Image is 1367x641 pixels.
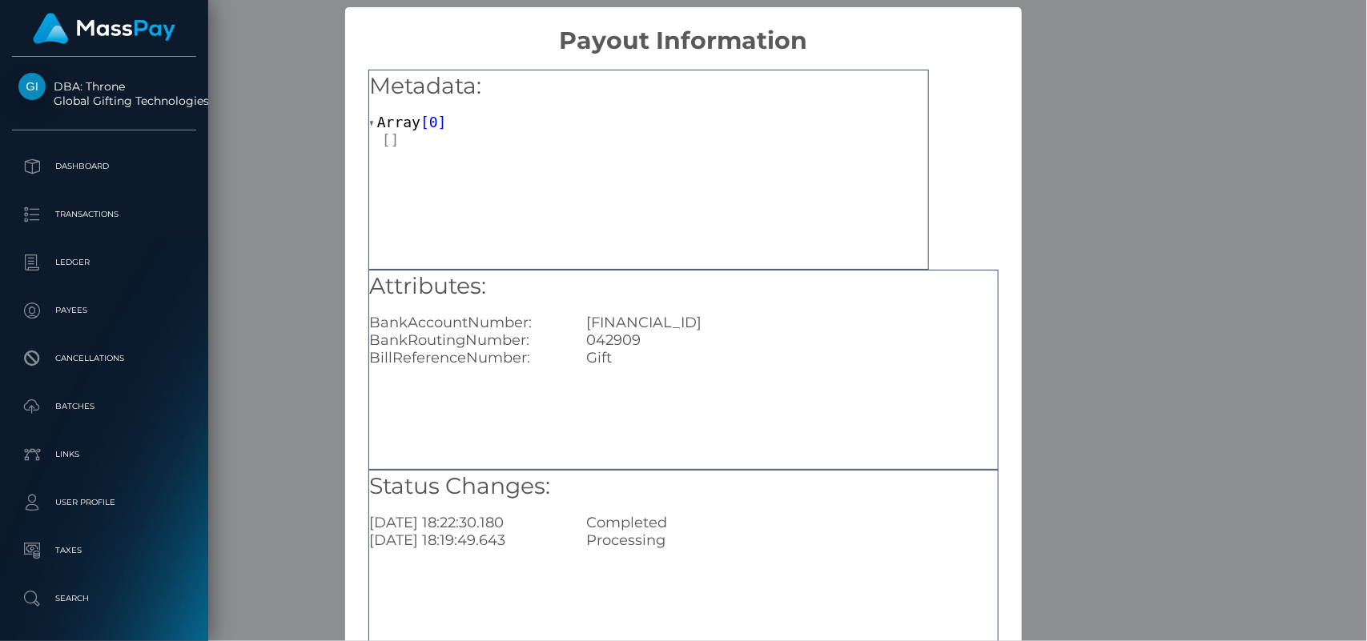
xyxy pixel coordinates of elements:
p: Search [18,587,190,611]
p: Transactions [18,202,190,226]
img: Global Gifting Technologies Inc [18,73,46,100]
p: Batches [18,395,190,419]
p: User Profile [18,491,190,515]
div: 042909 [575,331,1010,349]
p: Taxes [18,539,190,563]
p: Dashboard [18,154,190,178]
span: DBA: Throne Global Gifting Technologies Inc [12,79,196,108]
div: [FINANCIAL_ID] [575,314,1010,331]
p: Payees [18,298,190,323]
div: BankRoutingNumber: [357,331,575,349]
p: Links [18,443,190,467]
h5: Status Changes: [369,471,998,503]
div: Gift [575,349,1010,367]
p: Cancellations [18,347,190,371]
h5: Attributes: [369,270,998,302]
img: MassPay Logo [33,13,175,44]
div: Completed [575,514,1010,531]
h2: Payout Information [345,7,1022,55]
div: Processing [575,531,1010,549]
div: BankAccountNumber: [357,314,575,331]
span: ] [438,114,447,130]
span: 0 [429,114,438,130]
h5: Metadata: [369,70,928,102]
div: [DATE] 18:19:49.643 [357,531,575,549]
div: [DATE] 18:22:30.180 [357,514,575,531]
div: BillReferenceNumber: [357,349,575,367]
p: Ledger [18,250,190,274]
span: Array [377,114,420,130]
span: [ [420,114,429,130]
